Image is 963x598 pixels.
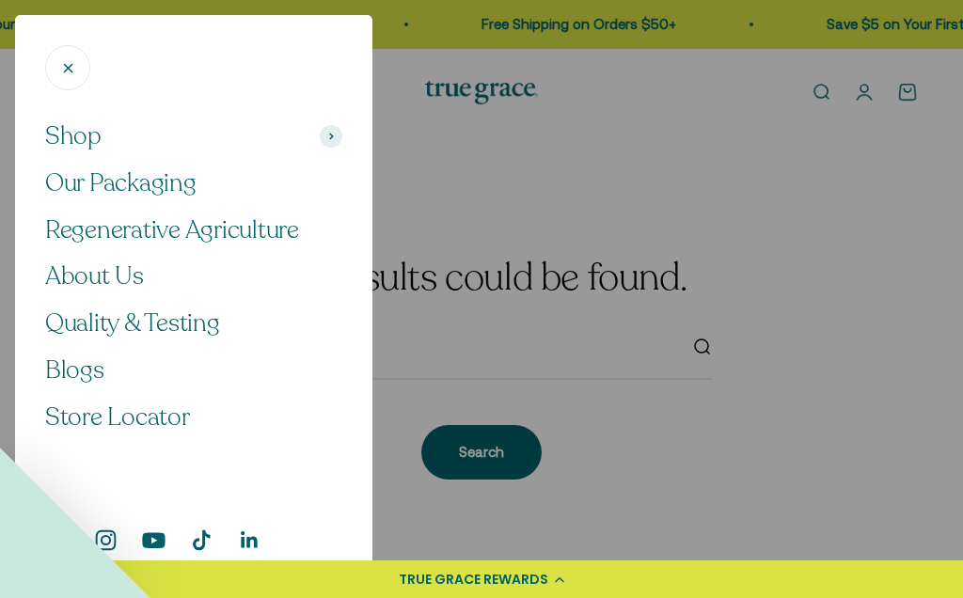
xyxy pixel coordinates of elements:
[45,307,342,339] a: Quality & Testing
[45,354,342,386] a: Blogs
[45,45,90,90] button: Close
[237,527,262,553] a: Follow on LinkedIn
[141,527,166,553] a: Follow on YouTube
[45,120,102,152] span: Shop
[45,214,342,246] a: Regenerative Agriculture
[45,120,342,152] button: Shop
[45,354,104,386] span: Blogs
[399,570,548,590] div: TRUE GRACE REWARDS
[45,401,342,433] a: Store Locator
[45,167,342,199] a: Our Packaging
[45,260,342,292] a: About Us
[45,166,197,199] span: Our Packaging
[45,307,220,339] span: Quality & Testing
[45,213,299,246] span: Regenerative Agriculture
[189,527,214,553] a: Follow on TikTok
[45,401,190,433] span: Store Locator
[45,260,144,292] span: About Us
